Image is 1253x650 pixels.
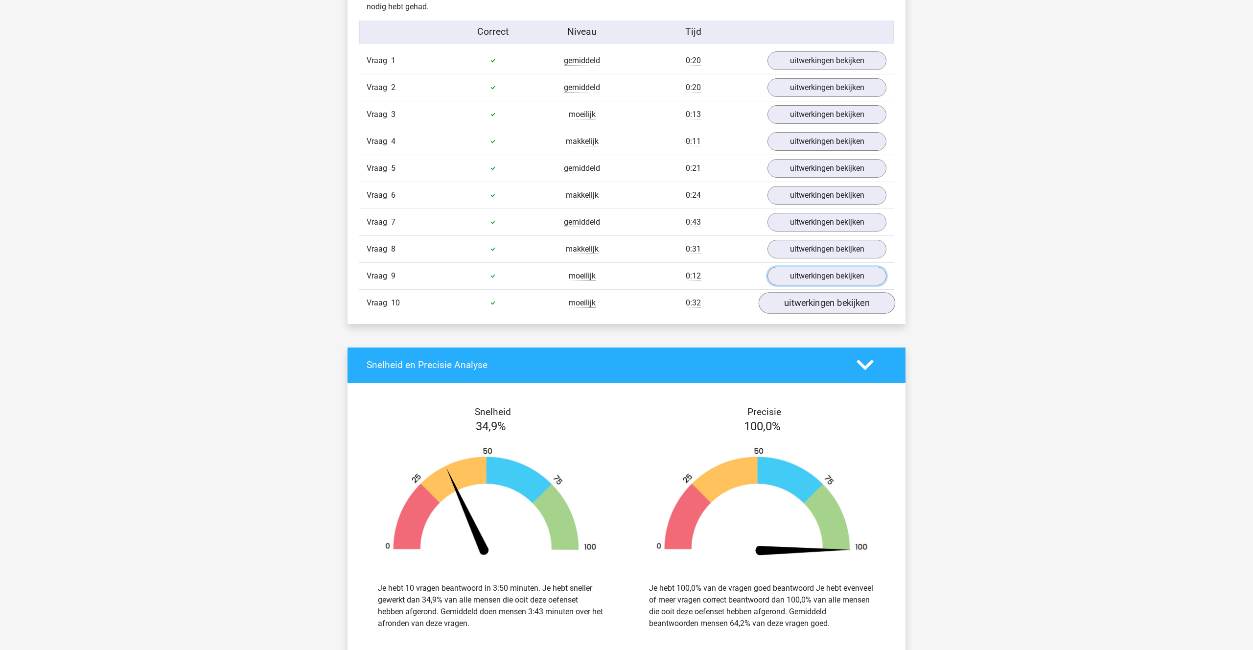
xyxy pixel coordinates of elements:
div: Tijd [626,25,760,39]
img: 35.40f4675ce624.png [370,447,612,559]
span: Vraag [367,162,391,174]
span: gemiddeld [564,217,600,227]
span: Vraag [367,136,391,147]
span: 0:20 [686,56,701,66]
span: 4 [391,137,395,146]
span: Vraag [367,297,391,309]
div: Correct [449,25,538,39]
span: 100,0% [744,419,781,433]
a: uitwerkingen bekijken [767,240,886,258]
span: Vraag [367,216,391,228]
span: 6 [391,190,395,200]
span: 7 [391,217,395,227]
a: uitwerkingen bekijken [767,267,886,285]
a: uitwerkingen bekijken [767,213,886,232]
a: uitwerkingen bekijken [767,159,886,178]
a: uitwerkingen bekijken [767,186,886,205]
div: Niveau [537,25,626,39]
span: Vraag [367,270,391,282]
div: Je hebt 10 vragen beantwoord in 3:50 minuten. Je hebt sneller gewerkt dan 34,9% van alle mensen d... [378,582,604,629]
span: gemiddeld [564,163,600,173]
span: 0:24 [686,190,701,200]
span: 3 [391,110,395,119]
span: 1 [391,56,395,65]
span: 2 [391,83,395,92]
a: uitwerkingen bekijken [767,105,886,124]
span: makkelijk [566,190,599,200]
div: Je hebt 100,0% van de vragen goed beantwoord Je hebt evenveel of meer vragen correct beantwoord d... [649,582,875,629]
a: uitwerkingen bekijken [767,51,886,70]
span: 5 [391,163,395,173]
span: 0:43 [686,217,701,227]
h4: Precisie [638,406,890,418]
span: gemiddeld [564,56,600,66]
span: 0:20 [686,83,701,93]
img: 100.e401f7237728.png [641,447,883,559]
span: 0:21 [686,163,701,173]
span: moeilijk [569,298,596,308]
span: moeilijk [569,110,596,119]
span: 0:13 [686,110,701,119]
span: Vraag [367,55,391,67]
h4: Snelheid en Precisie Analyse [367,359,842,371]
span: 34,9% [476,419,506,433]
span: 0:11 [686,137,701,146]
span: moeilijk [569,271,596,281]
a: uitwerkingen bekijken [767,78,886,97]
a: uitwerkingen bekijken [759,292,895,314]
span: 8 [391,244,395,254]
span: 0:31 [686,244,701,254]
span: Vraag [367,189,391,201]
h4: Snelheid [367,406,619,418]
span: Vraag [367,243,391,255]
span: makkelijk [566,137,599,146]
span: 0:12 [686,271,701,281]
span: 0:32 [686,298,701,308]
span: Vraag [367,82,391,93]
span: Vraag [367,109,391,120]
span: 9 [391,271,395,280]
span: 10 [391,298,400,307]
a: uitwerkingen bekijken [767,132,886,151]
span: gemiddeld [564,83,600,93]
span: makkelijk [566,244,599,254]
